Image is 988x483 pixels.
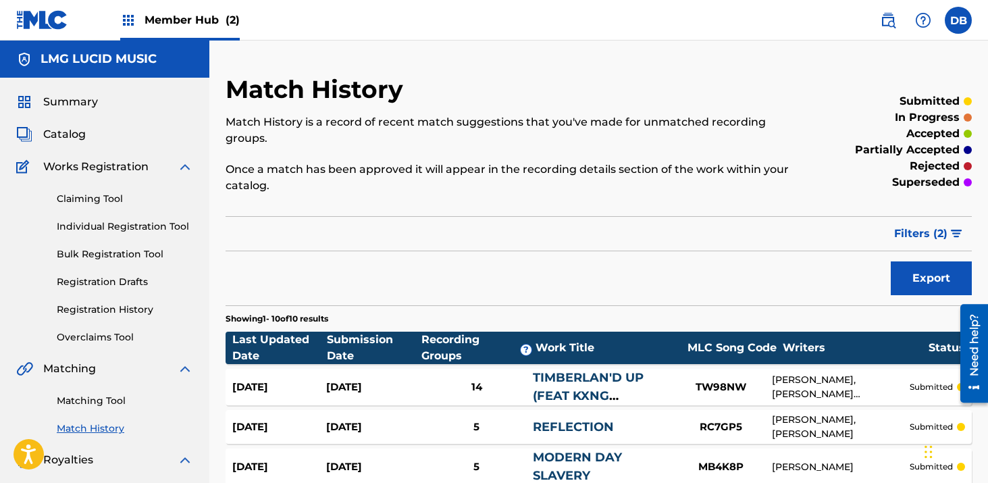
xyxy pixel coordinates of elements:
[925,432,933,472] div: Drag
[910,381,953,393] p: submitted
[232,459,326,475] div: [DATE]
[875,7,902,34] a: Public Search
[894,226,947,242] span: Filters ( 2 )
[57,330,193,345] a: Overclaims Tool
[886,217,972,251] button: Filters (2)
[945,7,972,34] div: User Menu
[226,14,240,26] span: (2)
[43,159,149,175] span: Works Registration
[671,420,772,435] div: RC7GP5
[533,420,614,434] a: REFLECTION
[232,332,327,364] div: Last Updated Date
[177,361,193,377] img: expand
[900,93,960,109] p: submitted
[915,12,931,28] img: help
[533,450,622,483] a: MODERN DAY SLAVERY
[326,459,420,475] div: [DATE]
[910,421,953,433] p: submitted
[16,10,68,30] img: MLC Logo
[16,126,32,143] img: Catalog
[772,460,910,474] div: [PERSON_NAME]
[910,461,953,473] p: submitted
[177,452,193,468] img: expand
[16,94,98,110] a: SummarySummary
[16,94,32,110] img: Summary
[420,380,533,395] div: 14
[891,261,972,295] button: Export
[420,459,533,475] div: 5
[772,413,910,441] div: [PERSON_NAME], [PERSON_NAME]
[232,380,326,395] div: [DATE]
[327,332,421,364] div: Submission Date
[783,340,929,356] div: Writers
[16,126,86,143] a: CatalogCatalog
[671,380,772,395] div: TW98NW
[16,361,33,377] img: Matching
[951,230,962,238] img: filter
[57,275,193,289] a: Registration Drafts
[57,192,193,206] a: Claiming Tool
[536,340,681,356] div: Work Title
[57,422,193,436] a: Match History
[326,420,420,435] div: [DATE]
[120,12,136,28] img: Top Rightsholders
[43,94,98,110] span: Summary
[880,12,896,28] img: search
[892,174,960,190] p: superseded
[226,161,800,194] p: Once a match has been approved it will appear in the recording details section of the work within...
[41,51,157,67] h5: LMG LUCID MUSIC
[43,126,86,143] span: Catalog
[910,7,937,34] div: Help
[421,332,535,364] div: Recording Groups
[226,74,410,105] h2: Match History
[929,340,965,356] div: Status
[950,299,988,408] iframe: Resource Center
[681,340,783,356] div: MLC Song Code
[232,420,326,435] div: [DATE]
[906,126,960,142] p: accepted
[920,418,988,483] iframe: Chat Widget
[533,370,665,458] a: TIMBERLAN'D UP (FEAT KXNG CROOKED & [PERSON_NAME] DA 5'9
[145,12,240,28] span: Member Hub
[855,142,960,158] p: partially accepted
[420,420,533,435] div: 5
[521,345,531,355] span: ?
[177,159,193,175] img: expand
[326,380,420,395] div: [DATE]
[57,394,193,408] a: Matching Tool
[43,361,96,377] span: Matching
[895,109,960,126] p: in progress
[57,220,193,234] a: Individual Registration Tool
[772,373,910,401] div: [PERSON_NAME], [PERSON_NAME] [PERSON_NAME] [PERSON_NAME] [PERSON_NAME]
[671,459,772,475] div: MB4K8P
[910,158,960,174] p: rejected
[16,159,34,175] img: Works Registration
[43,452,93,468] span: Royalties
[57,303,193,317] a: Registration History
[16,51,32,68] img: Accounts
[226,114,800,147] p: Match History is a record of recent match suggestions that you've made for unmatched recording gr...
[57,247,193,261] a: Bulk Registration Tool
[226,313,328,325] p: Showing 1 - 10 of 10 results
